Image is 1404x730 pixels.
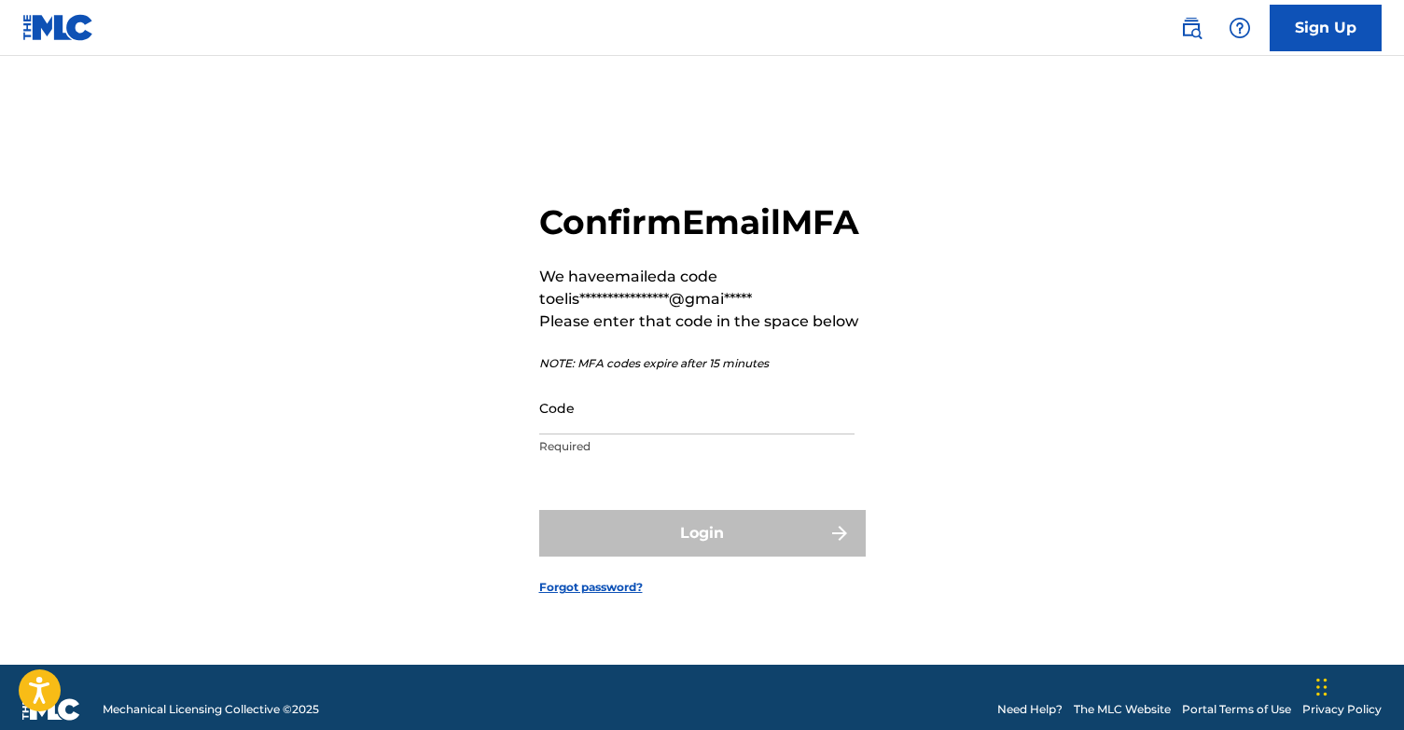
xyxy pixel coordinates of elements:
a: Sign Up [1270,5,1382,51]
a: Need Help? [997,701,1063,718]
p: Required [539,438,855,455]
a: Portal Terms of Use [1182,701,1291,718]
a: Privacy Policy [1302,701,1382,718]
img: MLC Logo [22,14,94,41]
img: search [1180,17,1202,39]
h2: Confirm Email MFA [539,201,866,243]
iframe: Chat Widget [1311,640,1404,730]
a: Public Search [1173,9,1210,47]
p: Please enter that code in the space below [539,310,866,333]
img: logo [22,698,80,721]
p: NOTE: MFA codes expire after 15 minutes [539,355,866,372]
a: Forgot password? [539,579,643,596]
span: Mechanical Licensing Collective © 2025 [103,701,319,718]
a: The MLC Website [1074,701,1171,718]
div: Drag [1316,659,1328,715]
img: help [1229,17,1251,39]
div: Help [1221,9,1258,47]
